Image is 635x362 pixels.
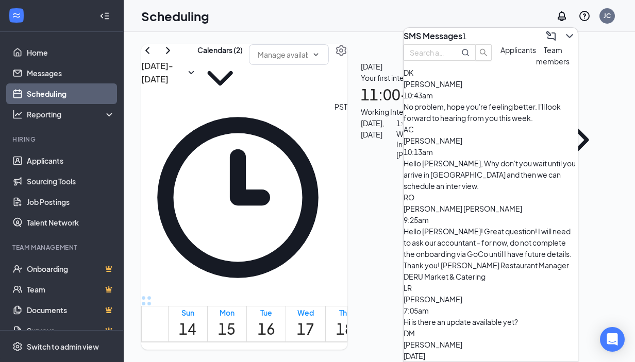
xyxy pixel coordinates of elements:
[404,306,429,315] span: 7:05am
[476,48,491,57] span: search
[410,47,447,58] input: Search applicant
[27,63,115,83] a: Messages
[336,307,354,318] div: Thu
[404,204,522,213] span: [PERSON_NAME] [PERSON_NAME]
[258,49,308,60] input: Manage availability
[27,109,115,119] div: Reporting
[600,327,625,352] div: Open Intercom Messenger
[396,117,455,129] div: 1:00 - 3:00 PM
[404,79,462,89] span: [PERSON_NAME]
[361,117,396,162] div: [DATE], [DATE]
[297,318,314,340] h1: 17
[336,318,354,340] h1: 18
[559,117,604,162] svg: ChevronRight
[295,306,316,341] a: September 17, 2025
[197,44,243,101] button: Calendars (2)ChevronDown
[335,44,347,101] a: Settings
[12,243,113,252] div: Team Management
[404,226,578,282] div: Hello [PERSON_NAME]! Great question! I will need to ask our accountant - for now, do not complete...
[27,171,115,192] a: Sourcing Tools
[312,50,320,59] svg: ChevronDown
[162,44,174,57] svg: ChevronRight
[404,192,578,203] div: RO
[27,83,115,104] a: Scheduling
[11,10,22,21] svg: WorkstreamLogo
[216,306,238,341] a: September 15, 2025
[27,320,115,341] a: SurveysCrown
[543,28,559,44] button: ComposeMessage
[404,340,462,349] span: [PERSON_NAME]
[256,306,277,341] a: September 16, 2025
[141,44,154,57] svg: ChevronLeft
[27,212,115,233] a: Talent Network
[536,45,570,66] span: Team members
[475,44,492,61] button: search
[404,67,578,78] div: DK
[179,307,196,318] div: Sun
[404,158,578,192] div: Hello [PERSON_NAME], Why don't you wait until you arrive in [GEOGRAPHIC_DATA] and then we can sch...
[12,135,113,144] div: Hiring
[197,56,243,101] svg: ChevronDown
[258,307,275,318] div: Tue
[561,28,578,44] button: ChevronDown
[578,10,591,22] svg: QuestionInfo
[545,30,557,42] svg: ComposeMessage
[27,150,115,171] a: Applicants
[404,327,578,339] div: DM
[404,91,433,100] span: 10:43am
[404,282,578,294] div: LR
[12,109,23,119] svg: Analysis
[258,318,275,340] h1: 16
[404,215,429,225] span: 9:25am
[361,61,604,72] span: [DATE]
[27,300,115,320] a: DocumentsCrown
[185,66,197,79] svg: SmallChevronDown
[179,318,196,340] h1: 14
[99,11,110,21] svg: Collapse
[404,136,462,145] span: [PERSON_NAME]
[462,30,466,42] div: 1
[27,279,115,300] a: TeamCrown
[361,72,604,83] div: Your first interview
[361,83,604,106] h1: 11:00 - 1:00 PM
[334,306,356,341] a: September 18, 2025
[404,351,425,360] span: [DATE]
[556,10,568,22] svg: Notifications
[218,318,236,340] h1: 15
[27,42,115,63] a: Home
[218,307,236,318] div: Mon
[335,44,347,57] svg: Settings
[404,295,462,304] span: [PERSON_NAME]
[361,106,604,117] div: Working Interview with [PERSON_NAME]
[396,129,455,160] div: Working Interview with [PERSON_NAME]
[335,101,347,294] span: PST
[461,48,470,57] svg: MagnifyingGlass
[297,307,314,318] div: Wed
[12,341,23,352] svg: Settings
[27,341,99,352] div: Switch to admin view
[27,258,115,279] a: OnboardingCrown
[404,124,578,135] div: AC
[563,30,576,42] svg: ChevronDown
[404,30,462,42] h3: SMS Messages
[141,59,185,85] h3: [DATE] - [DATE]
[404,147,433,157] span: 10:13am
[141,101,335,294] svg: Clock
[177,306,198,341] a: September 14, 2025
[604,11,611,20] div: JC
[404,101,578,124] div: No problem, hope you're feeling better. I'll look forward to hearing from you this week.
[500,45,536,55] span: Applicants
[141,7,209,25] h1: Scheduling
[404,316,578,327] div: Hi is there an update available yet?
[27,192,115,212] a: Job Postings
